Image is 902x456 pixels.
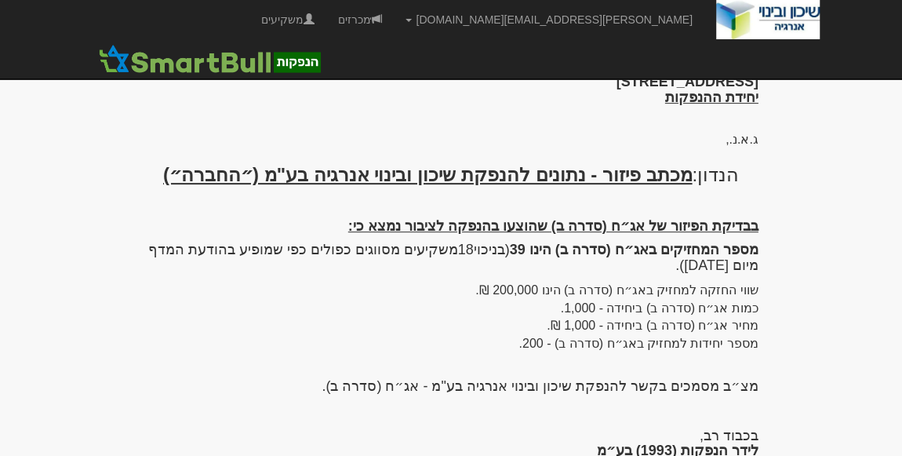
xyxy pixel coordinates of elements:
div: ג.א.נ., [144,131,758,149]
strong: הבורסה לניירות ערך בתל אביב בע״מ [STREET_ADDRESS] [537,58,758,105]
h3: הנדון: [144,165,758,185]
u: יחידת ההנפקות [665,89,758,105]
h4: (בניכוי משקיעים מסווגים כפולים כפי שמופיע בהודעת המדף מיום [DATE]). [144,243,758,274]
span: 18 [458,242,474,257]
u: מכתב פיזור - נתונים להנפקת שיכון ובינוי אנרגיה בע"מ (״החברה״) [163,164,692,185]
div: שווי החזקה למחזיק באג״ח (סדרה ב) הינו 200,000 ₪. כמות אג״ח (סדרה ב) ביחידה - 1,000. מחיר אג״ח (סד... [144,211,758,353]
strong: בבדיקת הפיזור של אג״ח (סדרה ב) שהוצעו בהנפקה לציבור נמצא כי: [348,218,758,234]
img: SmartBull Logo [94,43,325,75]
h4: מצ״ב מסמכים בקשר להנפקת שיכון ובינוי אנרגיה בע"מ - אג״ח (סדרה ב). [144,379,758,395]
strong: מספר המחזיקים באג״ח (סדרה ב) הינו 39 [510,242,758,257]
